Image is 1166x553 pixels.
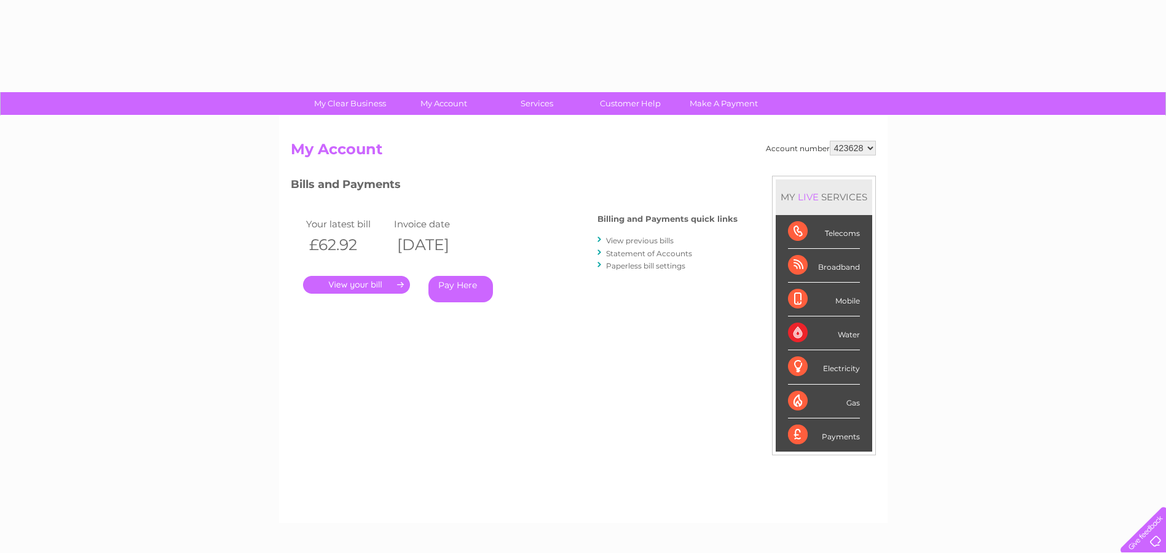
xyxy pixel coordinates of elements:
a: Statement of Accounts [606,249,692,258]
th: £62.92 [303,232,392,257]
td: Invoice date [391,216,479,232]
a: View previous bills [606,236,674,245]
div: Telecoms [788,215,860,249]
div: MY SERVICES [776,179,872,214]
div: Payments [788,418,860,452]
a: My Clear Business [299,92,401,115]
div: Broadband [788,249,860,283]
a: Services [486,92,588,115]
a: Customer Help [580,92,681,115]
a: . [303,276,410,294]
a: Make A Payment [673,92,774,115]
div: Account number [766,141,876,155]
div: Mobile [788,283,860,316]
a: My Account [393,92,494,115]
th: [DATE] [391,232,479,257]
div: Water [788,316,860,350]
h2: My Account [291,141,876,164]
div: Gas [788,385,860,418]
h4: Billing and Payments quick links [597,214,738,224]
a: Paperless bill settings [606,261,685,270]
td: Your latest bill [303,216,392,232]
div: Electricity [788,350,860,384]
h3: Bills and Payments [291,176,738,197]
div: LIVE [795,191,821,203]
a: Pay Here [428,276,493,302]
